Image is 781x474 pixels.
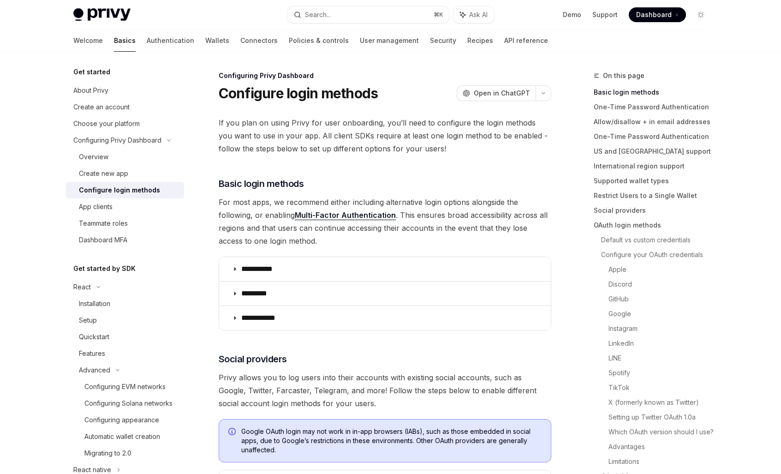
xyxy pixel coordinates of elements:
[73,263,136,274] h5: Get started by SDK
[601,233,715,247] a: Default vs custom credentials
[608,366,715,380] a: Spotify
[66,198,184,215] a: App clients
[66,215,184,232] a: Teammate roles
[66,412,184,428] a: Configuring appearance
[73,135,161,146] div: Configuring Privy Dashboard
[474,89,530,98] span: Open in ChatGPT
[66,428,184,445] a: Automatic wallet creation
[66,395,184,412] a: Configuring Solana networks
[219,71,551,80] div: Configuring Privy Dashboard
[608,292,715,306] a: GitHub
[66,149,184,165] a: Overview
[594,144,715,159] a: US and [GEOGRAPHIC_DATA] support
[594,203,715,218] a: Social providers
[79,185,160,196] div: Configure login methods
[608,380,715,395] a: TikTok
[504,30,548,52] a: API reference
[79,315,97,326] div: Setup
[79,234,127,246] div: Dashboard MFA
[457,85,536,101] button: Open in ChatGPT
[563,10,581,19] a: Demo
[608,395,715,410] a: X (formerly known as Twitter)
[594,174,715,188] a: Supported wallet types
[79,151,108,162] div: Overview
[73,8,131,21] img: light logo
[608,306,715,321] a: Google
[73,85,108,96] div: About Privy
[467,30,493,52] a: Recipes
[453,6,494,23] button: Ask AI
[66,232,184,248] a: Dashboard MFA
[219,85,378,102] h1: Configure login methods
[79,298,110,309] div: Installation
[79,365,110,376] div: Advanced
[434,11,443,18] span: ⌘ K
[608,425,715,439] a: Which OAuth version should I use?
[73,102,130,113] div: Create an account
[287,6,449,23] button: Search...⌘K
[66,82,184,99] a: About Privy
[84,431,160,442] div: Automatic wallet creation
[594,159,715,174] a: International region support
[73,30,103,52] a: Welcome
[594,188,715,203] a: Restrict Users to a Single Wallet
[79,218,128,229] div: Teammate roles
[66,115,184,132] a: Choose your platform
[219,116,551,155] span: If you plan on using Privy for user onboarding, you’ll need to configure the login methods you wa...
[73,118,140,129] div: Choose your platform
[205,30,229,52] a: Wallets
[228,428,238,437] svg: Info
[219,371,551,410] span: Privy allows you to log users into their accounts with existing social accounts, such as Google, ...
[66,345,184,362] a: Features
[608,277,715,292] a: Discord
[66,378,184,395] a: Configuring EVM networks
[469,10,488,19] span: Ask AI
[66,312,184,329] a: Setup
[603,70,644,81] span: On this page
[219,177,304,190] span: Basic login methods
[289,30,349,52] a: Policies & controls
[608,336,715,351] a: LinkedIn
[305,9,331,20] div: Search...
[430,30,456,52] a: Security
[601,247,715,262] a: Configure your OAuth credentials
[84,381,166,392] div: Configuring EVM networks
[66,295,184,312] a: Installation
[594,100,715,114] a: One-Time Password Authentication
[66,99,184,115] a: Create an account
[629,7,686,22] a: Dashboard
[66,182,184,198] a: Configure login methods
[608,439,715,454] a: Advantages
[84,448,131,459] div: Migrating to 2.0
[594,129,715,144] a: One-Time Password Authentication
[693,7,708,22] button: Toggle dark mode
[594,218,715,233] a: OAuth login methods
[79,201,113,212] div: App clients
[66,445,184,462] a: Migrating to 2.0
[608,454,715,469] a: Limitations
[295,210,396,220] a: Multi-Factor Authentication
[79,348,105,359] div: Features
[241,427,542,455] span: Google OAuth login may not work in in-app browsers (IABs), such as those embedded in social apps,...
[66,329,184,345] a: Quickstart
[66,165,184,182] a: Create new app
[360,30,419,52] a: User management
[79,168,128,179] div: Create new app
[79,331,109,342] div: Quickstart
[594,114,715,129] a: Allow/disallow + in email addresses
[84,414,159,426] div: Configuring appearance
[594,85,715,100] a: Basic login methods
[84,398,173,409] div: Configuring Solana networks
[636,10,672,19] span: Dashboard
[608,262,715,277] a: Apple
[608,321,715,336] a: Instagram
[219,353,287,366] span: Social providers
[592,10,618,19] a: Support
[73,66,110,78] h5: Get started
[219,196,551,247] span: For most apps, we recommend either including alternative login options alongside the following, o...
[114,30,136,52] a: Basics
[73,282,91,293] div: React
[608,351,715,366] a: LINE
[240,30,278,52] a: Connectors
[147,30,194,52] a: Authentication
